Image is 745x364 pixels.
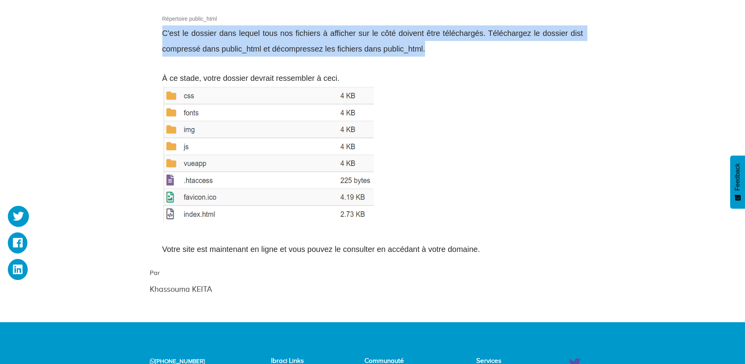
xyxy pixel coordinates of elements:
[162,29,585,53] span: C'est le dossier dans lequel tous nos fichiers à afficher sur le côté doivent être téléchargés. T...
[706,325,736,355] iframe: Drift Widget Chat Controller
[584,244,740,330] iframe: Drift Widget Chat Window
[162,86,374,222] img: eQC2En2L24V6F_RflOLUlnqNo97Wtz_8sAkZkhcGeTTHZbLBcRqEVt4F0OB-Uv2ZcNX0ERIjdvuZNOyvFw_SmsvdbG70Oe9pg...
[144,268,525,295] div: Par
[734,163,741,191] span: Feedback
[162,245,480,253] span: Votre site est maintenant en ligne et vous pouvez le consulter en accédant à votre domaine.
[162,16,217,22] span: Répertoire public_html
[730,155,745,209] button: Feedback - Afficher l’enquête
[162,74,340,82] span: À ce stade, votre dossier devrait ressembler à ceci.
[150,285,519,293] h3: Khassouma KEITA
